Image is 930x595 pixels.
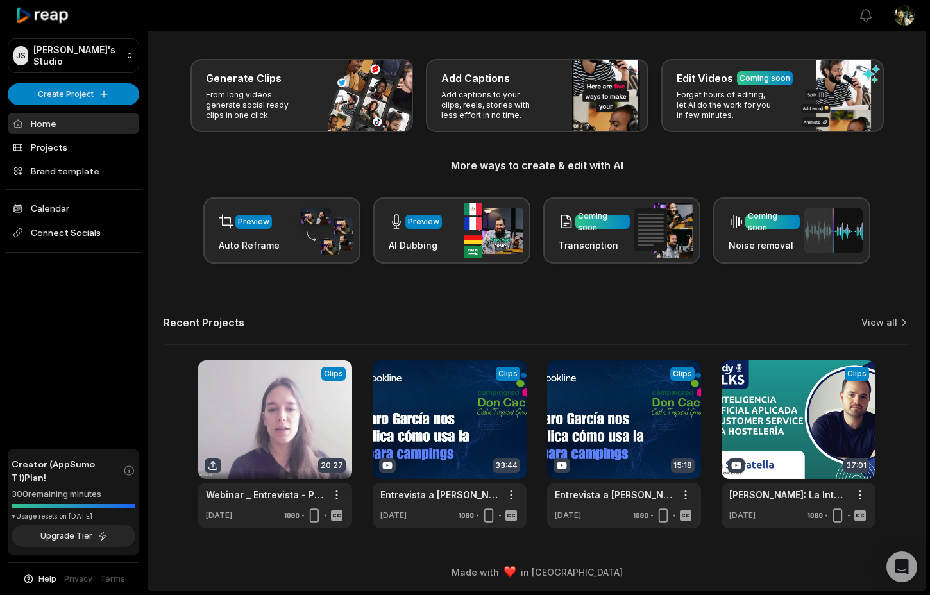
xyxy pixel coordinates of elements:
div: 300 remaining minutes [12,488,135,501]
a: Privacy [64,573,92,585]
p: From long videos generate social ready clips in one click. [206,90,305,121]
a: Calendar [8,197,139,219]
h3: Transcription [559,239,630,252]
button: Upgrade Tier [12,525,135,547]
img: noise_removal.png [804,208,863,253]
a: Terms [100,573,125,585]
a: Webinar _ Entrevista - Precompro + Bookline - 2025_07_08 17_58 CEST - Recording [206,488,324,501]
a: [PERSON_NAME]: La Inteligencia Artificial aplicada al customer service de la hostelería [729,488,847,501]
div: Coming soon [578,210,627,233]
img: ai_dubbing.png [464,203,523,258]
h2: Recent Projects [164,316,244,329]
span: Connect Socials [8,221,139,244]
h3: Auto Reframe [219,239,280,252]
a: Brand template [8,160,139,181]
div: Open Intercom Messenger [886,551,917,582]
p: [PERSON_NAME]'s Studio [33,44,121,67]
img: heart emoji [504,566,516,578]
div: Preview [408,216,439,228]
h3: Noise removal [729,239,800,252]
a: Home [8,113,139,134]
p: Add captions to your clips, reels, stories with less effort in no time. [441,90,541,121]
div: *Usage resets on [DATE] [12,512,135,521]
h3: AI Dubbing [389,239,442,252]
a: Entrevista a [PERSON_NAME] - Director de [PERSON_NAME] [380,488,498,501]
div: Coming soon [748,210,797,233]
img: transcription.png [634,203,693,258]
h3: More ways to create & edit with AI [164,158,910,173]
div: JS [13,46,28,65]
span: Help [38,573,56,585]
button: Help [22,573,56,585]
a: Entrevista a [PERSON_NAME] - Director de [PERSON_NAME] [555,488,673,501]
span: Creator (AppSumo T1) Plan! [12,457,123,484]
a: Projects [8,137,139,158]
button: Create Project [8,83,139,105]
h3: Add Captions [441,71,510,86]
p: Forget hours of editing, let AI do the work for you in few minutes. [677,90,776,121]
div: Coming soon [740,72,790,84]
a: View all [861,316,897,329]
div: Preview [238,216,269,228]
h3: Edit Videos [677,71,733,86]
h3: Generate Clips [206,71,282,86]
img: auto_reframe.png [294,206,353,256]
div: Made with in [GEOGRAPHIC_DATA] [160,566,914,579]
